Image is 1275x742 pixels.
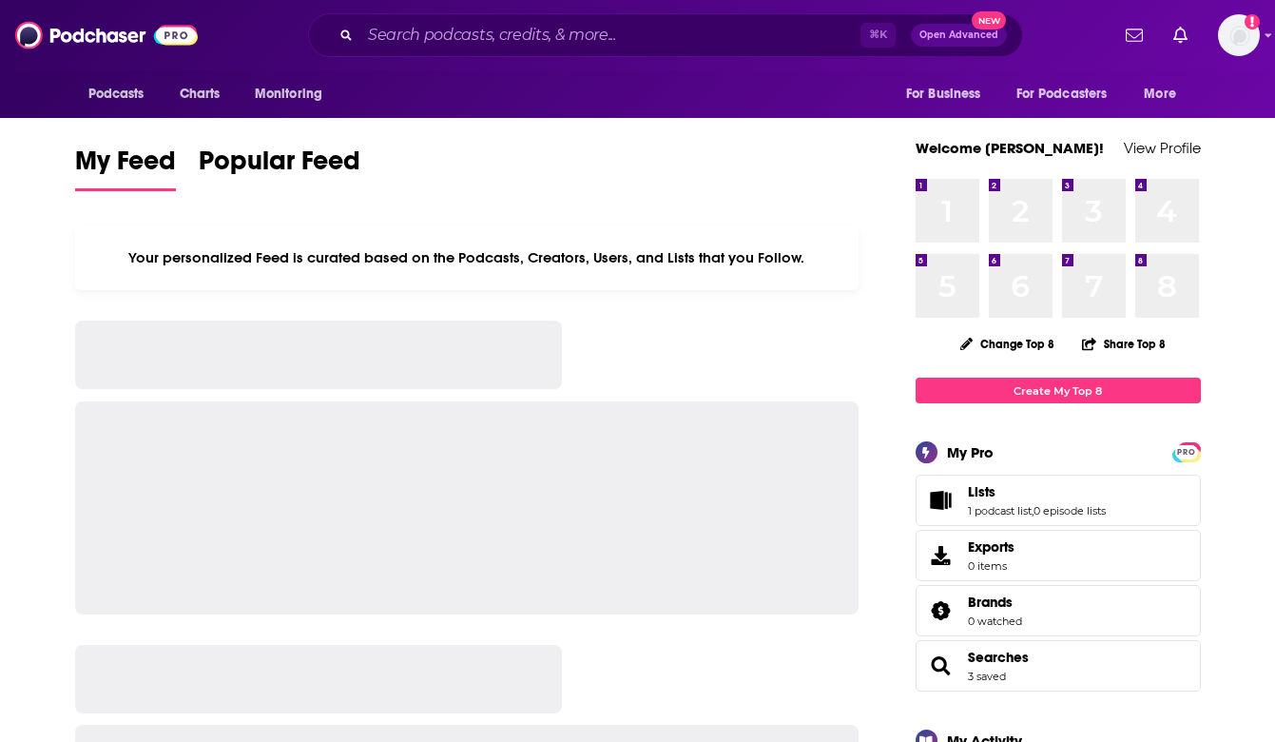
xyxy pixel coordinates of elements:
[919,30,998,40] span: Open Advanced
[947,443,994,461] div: My Pro
[922,542,960,569] span: Exports
[906,81,981,107] span: For Business
[968,504,1032,517] a: 1 podcast list
[1034,504,1106,517] a: 0 episode lists
[241,76,347,112] button: open menu
[88,81,145,107] span: Podcasts
[1016,81,1108,107] span: For Podcasters
[968,670,1006,683] a: 3 saved
[1175,445,1198,459] span: PRO
[916,378,1201,403] a: Create My Top 8
[916,530,1201,581] a: Exports
[968,483,1106,500] a: Lists
[255,81,322,107] span: Monitoring
[75,225,860,290] div: Your personalized Feed is curated based on the Podcasts, Creators, Users, and Lists that you Follow.
[1118,19,1150,51] a: Show notifications dropdown
[860,23,896,48] span: ⌘ K
[1218,14,1260,56] img: User Profile
[308,13,1023,57] div: Search podcasts, credits, & more...
[1144,81,1176,107] span: More
[75,76,169,112] button: open menu
[1166,19,1195,51] a: Show notifications dropdown
[15,17,198,53] img: Podchaser - Follow, Share and Rate Podcasts
[968,538,1014,556] span: Exports
[922,597,960,624] a: Brands
[922,487,960,514] a: Lists
[949,332,1067,356] button: Change Top 8
[968,594,1022,611] a: Brands
[199,145,360,191] a: Popular Feed
[167,76,232,112] a: Charts
[968,483,995,500] span: Lists
[893,76,1005,112] button: open menu
[1175,444,1198,459] a: PRO
[972,11,1006,29] span: New
[911,24,1007,47] button: Open AdvancedNew
[916,640,1201,692] span: Searches
[1081,325,1167,362] button: Share Top 8
[180,81,221,107] span: Charts
[1004,76,1135,112] button: open menu
[968,615,1022,628] a: 0 watched
[1032,504,1034,517] span: ,
[360,20,860,50] input: Search podcasts, credits, & more...
[968,649,1029,666] a: Searches
[75,145,176,191] a: My Feed
[199,145,360,188] span: Popular Feed
[968,559,1014,573] span: 0 items
[75,145,176,188] span: My Feed
[916,585,1201,636] span: Brands
[916,139,1104,157] a: Welcome [PERSON_NAME]!
[916,475,1201,526] span: Lists
[922,653,960,679] a: Searches
[968,594,1013,611] span: Brands
[1218,14,1260,56] button: Show profile menu
[1245,14,1260,29] svg: Add a profile image
[1124,139,1201,157] a: View Profile
[1130,76,1200,112] button: open menu
[1218,14,1260,56] span: Logged in as antoine.jordan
